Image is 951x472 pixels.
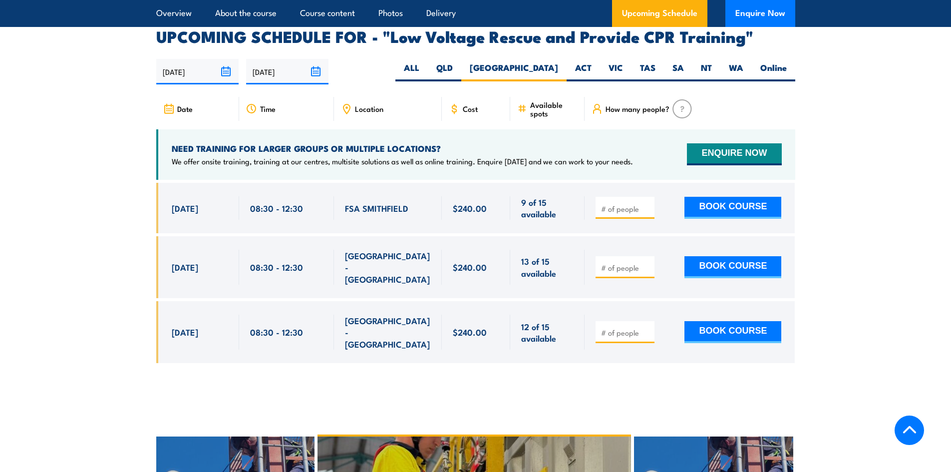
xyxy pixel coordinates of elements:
[172,202,198,214] span: [DATE]
[250,261,303,273] span: 08:30 - 12:30
[687,143,781,165] button: ENQUIRE NOW
[684,256,781,278] button: BOOK COURSE
[172,326,198,338] span: [DATE]
[345,202,408,214] span: FSA SMITHFIELD
[692,62,720,81] label: NT
[250,202,303,214] span: 08:30 - 12:30
[461,62,567,81] label: [GEOGRAPHIC_DATA]
[664,62,692,81] label: SA
[601,204,651,214] input: # of people
[521,196,574,220] span: 9 of 15 available
[600,62,632,81] label: VIC
[463,104,478,113] span: Cost
[684,321,781,343] button: BOOK COURSE
[345,315,431,350] span: [GEOGRAPHIC_DATA] - [GEOGRAPHIC_DATA]
[632,62,664,81] label: TAS
[355,104,383,113] span: Location
[601,328,651,338] input: # of people
[172,261,198,273] span: [DATE]
[684,197,781,219] button: BOOK COURSE
[156,59,239,84] input: From date
[172,143,633,154] h4: NEED TRAINING FOR LARGER GROUPS OR MULTIPLE LOCATIONS?
[345,250,431,285] span: [GEOGRAPHIC_DATA] - [GEOGRAPHIC_DATA]
[395,62,428,81] label: ALL
[177,104,193,113] span: Date
[752,62,795,81] label: Online
[428,62,461,81] label: QLD
[601,263,651,273] input: # of people
[521,255,574,279] span: 13 of 15 available
[246,59,328,84] input: To date
[260,104,276,113] span: Time
[453,261,487,273] span: $240.00
[567,62,600,81] label: ACT
[453,326,487,338] span: $240.00
[453,202,487,214] span: $240.00
[720,62,752,81] label: WA
[521,321,574,344] span: 12 of 15 available
[250,326,303,338] span: 08:30 - 12:30
[606,104,669,113] span: How many people?
[172,156,633,166] p: We offer onsite training, training at our centres, multisite solutions as well as online training...
[530,100,578,117] span: Available spots
[156,29,795,43] h2: UPCOMING SCHEDULE FOR - "Low Voltage Rescue and Provide CPR Training"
